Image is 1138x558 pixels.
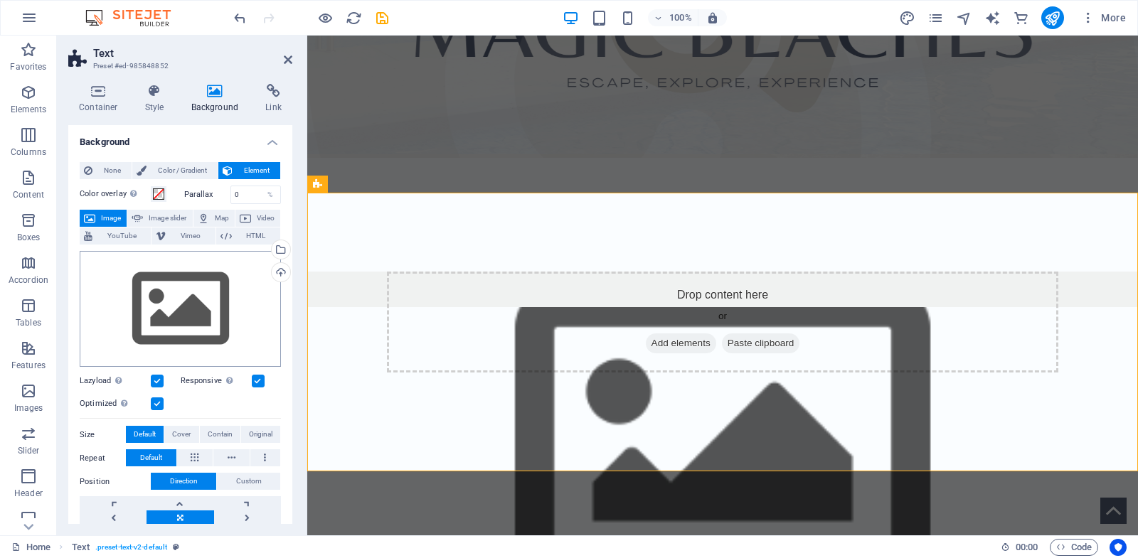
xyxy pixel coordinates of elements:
span: Code [1056,539,1092,556]
label: Parallax [184,191,230,198]
span: Map [213,210,230,227]
button: navigator [956,9,973,26]
i: Publish [1044,10,1060,26]
span: Cover [172,426,191,443]
label: Color overlay [80,186,151,203]
button: Element [218,162,280,179]
p: Elements [11,104,47,115]
span: Image [100,210,122,227]
h4: Background [181,84,255,114]
button: commerce [1013,9,1030,26]
h6: Session time [1001,539,1038,556]
span: Default [140,449,162,466]
button: Click here to leave preview mode and continue editing [317,9,334,26]
div: % [260,186,280,203]
button: Image slider [127,210,192,227]
i: Navigator [956,10,972,26]
img: Editor Logo [82,9,188,26]
i: This element is a customizable preset [173,543,179,551]
button: pages [927,9,945,26]
span: Image slider [147,210,188,227]
button: design [899,9,916,26]
p: Tables [16,317,41,328]
button: Original [241,426,280,443]
i: On resize automatically adjust zoom level to fit chosen device. [706,11,719,24]
i: Save (Ctrl+S) [374,10,390,26]
a: Click to cancel selection. Double-click to open Pages [11,539,50,556]
button: Image [80,210,127,227]
i: Pages (Ctrl+Alt+S) [927,10,944,26]
button: Contain [200,426,240,443]
span: None [97,162,127,179]
span: Default [134,426,156,443]
h3: Preset #ed-985848852 [93,60,264,73]
span: More [1081,11,1126,25]
span: Vimeo [170,227,211,245]
span: Element [237,162,276,179]
label: Repeat [80,450,126,467]
button: Default [126,449,176,466]
span: Click to select. Double-click to edit [72,539,90,556]
p: Header [14,488,43,499]
i: Reload page [346,10,362,26]
button: Map [193,210,235,227]
label: Optimized [80,395,151,412]
button: More [1075,6,1132,29]
span: YouTube [97,227,147,245]
i: Undo: Change background (Ctrl+Z) [232,10,248,26]
span: Contain [208,426,233,443]
label: Lazyload [80,372,151,390]
p: Images [14,402,43,414]
i: AI Writer [984,10,1001,26]
button: HTML [216,227,280,245]
label: Position [80,473,151,490]
i: Design (Ctrl+Alt+Y) [899,10,915,26]
p: Content [13,189,44,200]
p: Favorites [10,61,46,73]
button: Cover [164,426,198,443]
span: . preset-text-v2-default [95,539,167,556]
p: Boxes [17,232,41,243]
button: None [80,162,132,179]
i: Commerce [1013,10,1029,26]
p: Features [11,360,46,371]
button: Custom [217,473,280,490]
button: Vimeo [151,227,215,245]
label: Size [80,426,126,444]
button: publish [1041,6,1064,29]
label: Responsive [181,372,252,390]
button: reload [345,9,362,26]
button: undo [231,9,248,26]
button: Video [235,210,280,227]
button: 100% [648,9,698,26]
p: Columns [11,146,46,158]
h2: Text [93,47,292,60]
span: Original [249,426,272,443]
button: save [373,9,390,26]
p: Accordion [9,274,48,286]
span: : [1026,542,1028,552]
p: Slider [18,445,40,456]
div: Drop content here [80,236,751,337]
button: Color / Gradient [132,162,218,179]
div: Select files from the file manager, stock photos, or upload file(s) [80,251,281,367]
nav: breadcrumb [72,539,180,556]
h6: 100% [669,9,692,26]
button: Default [126,426,164,443]
span: Color / Gradient [151,162,213,179]
span: HTML [236,227,276,245]
span: Direction [170,473,198,490]
button: Code [1050,539,1098,556]
h4: Style [134,84,181,114]
span: Video [255,210,276,227]
button: Direction [151,473,216,490]
span: 00 00 [1016,539,1038,556]
button: YouTube [80,227,151,245]
span: Custom [236,473,262,490]
button: text_generator [984,9,1001,26]
h4: Background [68,125,292,151]
h4: Link [255,84,292,114]
h4: Container [68,84,134,114]
button: Usercentrics [1110,539,1127,556]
